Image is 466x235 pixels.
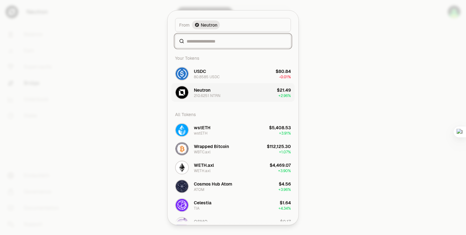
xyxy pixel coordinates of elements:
div: All Tokens [171,108,295,120]
span: + 1.07% [279,149,291,154]
div: $1.64 [280,199,291,206]
img: NTRN Logo [176,86,188,99]
div: Wrapped Bitcoin [194,143,229,149]
img: TIA Logo [176,199,188,211]
div: Neutron [194,87,210,93]
img: wstETH Logo [176,124,188,136]
div: 80.8585 USDC [194,74,220,79]
button: ATOM LogoCosmos Hub AtomATOM$4.56+3.96% [171,177,295,196]
div: wstETH [194,130,208,135]
button: NTRN LogoNeutron210.6251 NTRN$21.49+2.96% [171,83,295,102]
div: Your Tokens [171,52,295,64]
div: WETH.axl [194,162,214,168]
div: ATOM [194,187,205,192]
img: USDC Logo [176,67,188,80]
div: TIA [194,206,199,211]
img: WETH.axl Logo [176,161,188,174]
img: OSMO Logo [176,217,188,230]
span: + 3.04% [278,224,291,229]
span: -0.01% [279,74,291,79]
div: wstETH [194,124,210,130]
div: WBTC.axl [194,149,210,154]
div: Cosmos Hub Atom [194,181,232,187]
div: $0.17 [280,218,291,224]
span: + 4.34% [278,206,291,211]
div: OSMO [194,224,205,229]
div: $5,408.53 [269,124,291,130]
button: USDC LogoUSDC80.8585 USDC$80.84-0.01% [171,64,295,83]
div: WETH.axl [194,168,210,173]
span: + 3.90% [278,168,291,173]
span: + 3.91% [279,130,291,135]
span: + 3.96% [278,187,291,192]
div: $80.84 [276,68,291,74]
div: $112,125.30 [267,143,291,149]
button: WETH.axl LogoWETH.axlWETH.axl$4,469.07+3.90% [171,158,295,177]
button: WBTC.axl LogoWrapped BitcoinWBTC.axl$112,125.30+1.07% [171,139,295,158]
div: USDC [194,68,206,74]
span: + 2.96% [278,93,291,98]
button: OSMO LogoOSMOOSMO$0.17+3.04% [171,214,295,233]
span: From [179,22,189,28]
img: ATOM Logo [176,180,188,192]
img: Neutron Logo [195,23,199,27]
div: 210.6251 NTRN [194,93,220,98]
div: OSMO [194,218,208,224]
button: wstETH LogowstETHwstETH$5,408.53+3.91% [171,120,295,139]
div: $21.49 [277,87,291,93]
span: Neutron [201,22,217,28]
button: FromNeutron LogoNeutron [175,18,291,32]
div: $4,469.07 [270,162,291,168]
div: Celestia [194,199,211,206]
img: WBTC.axl Logo [176,142,188,155]
div: $4.56 [279,181,291,187]
button: TIA LogoCelestiaTIA$1.64+4.34% [171,196,295,214]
